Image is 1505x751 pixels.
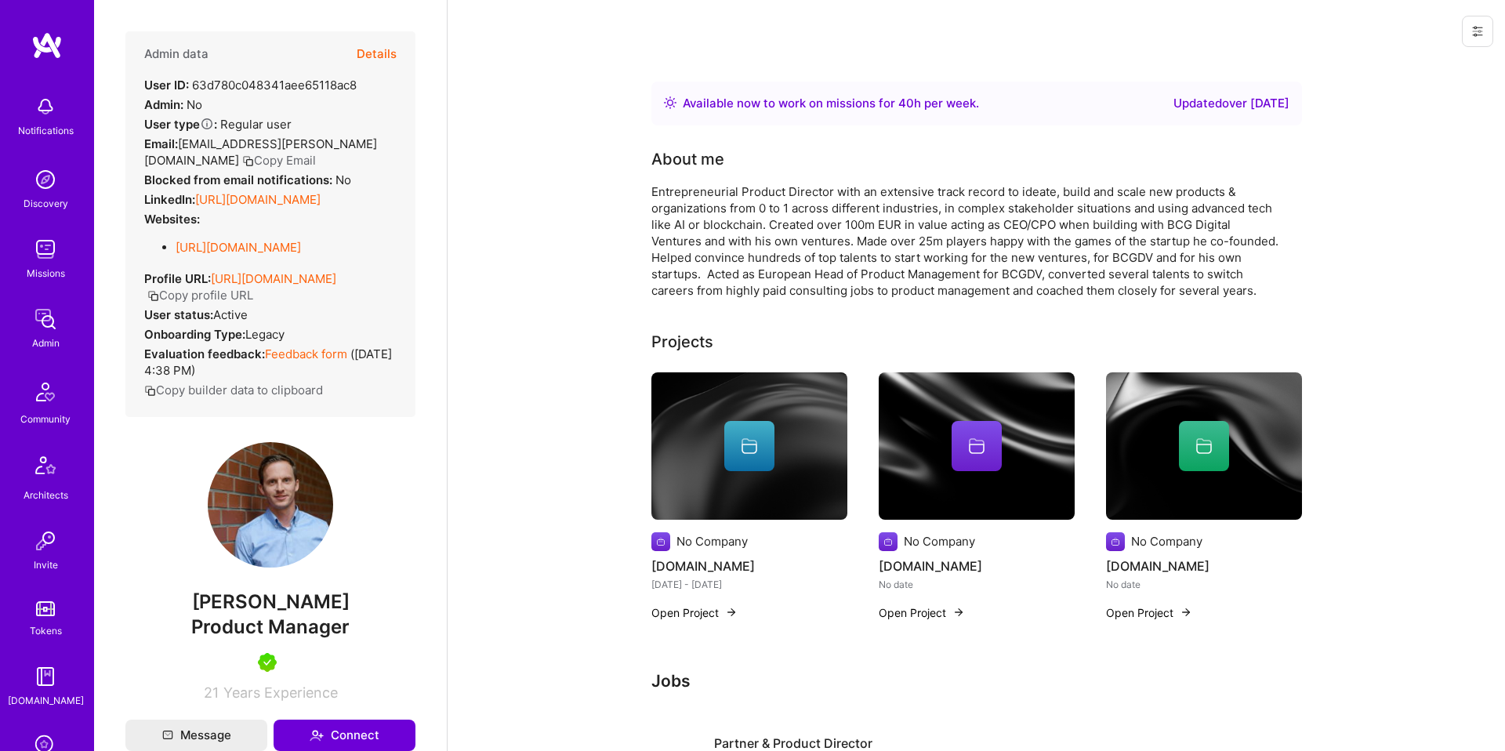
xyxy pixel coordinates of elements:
div: Discovery [24,195,68,212]
span: Years Experience [223,684,338,701]
div: Invite [34,557,58,573]
a: [URL][DOMAIN_NAME] [211,271,336,286]
h3: Jobs [651,671,1302,691]
i: icon Copy [147,290,159,302]
span: legacy [245,327,285,342]
div: No date [1106,576,1302,593]
div: [DATE] - [DATE] [651,576,847,593]
strong: User ID: [144,78,189,93]
div: Available now to work on missions for h per week . [683,94,979,113]
img: Availability [664,96,676,109]
button: Open Project [879,604,965,621]
div: Notifications [18,122,74,139]
div: [DOMAIN_NAME] [8,692,84,709]
div: No [144,96,202,113]
div: No [144,172,351,188]
button: Copy builder data to clipboard [144,382,323,398]
strong: Email: [144,136,178,151]
h4: Admin data [144,47,209,61]
strong: Evaluation feedback: [144,346,265,361]
img: teamwork [30,234,61,265]
div: Updated over [DATE] [1173,94,1289,113]
div: No date [879,576,1075,593]
div: Projects [651,330,713,354]
img: Community [27,373,64,411]
button: Details [357,31,397,77]
img: arrow-right [725,606,738,619]
img: guide book [30,661,61,692]
img: cover [879,372,1075,520]
img: cover [651,372,847,520]
div: Regular user [144,116,292,132]
i: icon Copy [242,155,254,167]
img: A.Teamer in Residence [258,653,277,672]
img: arrow-right [1180,606,1192,619]
span: Active [213,307,248,322]
h4: [DOMAIN_NAME] [651,556,847,576]
img: User Avatar [208,442,333,568]
button: Open Project [1106,604,1192,621]
h4: [DOMAIN_NAME] [1106,556,1302,576]
button: Copy Email [242,152,316,169]
span: 21 [204,684,219,701]
strong: Websites: [144,212,200,227]
div: Entrepreneurial Product Director with an extensive track record to ideate, build and scale new pr... [651,183,1278,299]
img: bell [30,91,61,122]
strong: User type : [144,117,217,132]
i: icon Mail [162,730,173,741]
strong: LinkedIn: [144,192,195,207]
a: [URL][DOMAIN_NAME] [195,192,321,207]
img: arrow-right [952,606,965,619]
img: Company logo [651,532,670,551]
img: admin teamwork [30,303,61,335]
div: No Company [1131,533,1202,550]
span: [PERSON_NAME] [125,590,415,614]
strong: User status: [144,307,213,322]
button: Copy profile URL [147,287,253,303]
div: About me [651,147,724,171]
div: Tokens [30,622,62,639]
strong: Admin: [144,97,183,112]
span: [EMAIL_ADDRESS][PERSON_NAME][DOMAIN_NAME] [144,136,377,168]
img: cover [1106,372,1302,520]
button: Open Project [651,604,738,621]
button: Message [125,720,267,751]
span: 40 [898,96,914,111]
img: logo [31,31,63,60]
i: icon Connect [310,728,324,742]
i: icon Copy [144,385,156,397]
div: Missions [27,265,65,281]
div: No Company [676,533,748,550]
strong: Onboarding Type: [144,327,245,342]
h4: [DOMAIN_NAME] [879,556,1075,576]
div: No Company [904,533,975,550]
div: 63d780c048341aee65118ac8 [144,77,357,93]
img: tokens [36,601,55,616]
i: Help [200,117,214,131]
a: [URL][DOMAIN_NAME] [176,240,301,255]
img: discovery [30,164,61,195]
img: Company logo [1106,532,1125,551]
img: Architects [27,449,64,487]
div: Admin [32,335,60,351]
div: Architects [24,487,68,503]
strong: Blocked from email notifications: [144,172,335,187]
img: Invite [30,525,61,557]
span: Product Manager [191,615,350,638]
img: Company logo [879,532,898,551]
div: ( [DATE] 4:38 PM ) [144,346,397,379]
a: Feedback form [265,346,347,361]
button: Connect [274,720,415,751]
div: Community [20,411,71,427]
strong: Profile URL: [144,271,211,286]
